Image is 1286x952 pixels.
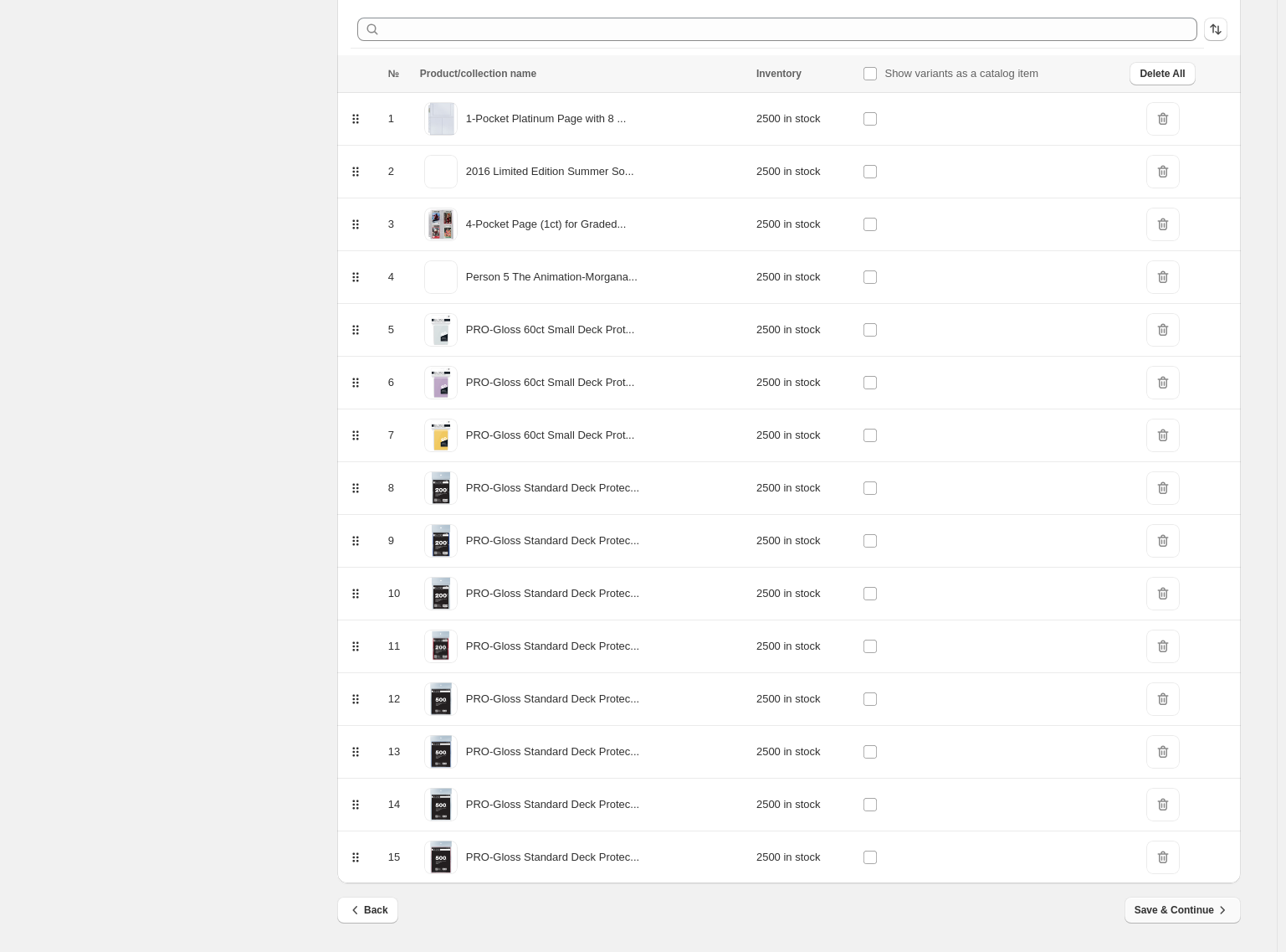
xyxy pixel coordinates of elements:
[388,851,400,863] span: 15
[751,93,858,146] td: 2500 in stock
[337,897,398,924] button: Back
[466,111,626,127] p: 1-Pocket Platinum Page with 8 ...
[424,102,458,136] img: 81424_246D_3Pkt_4x6_787d0833-7169-4cb9-a8fb-712a0baecd1b.jpg
[751,673,858,726] td: 2500 in stock
[1140,67,1185,80] span: Delete All
[424,471,458,505] img: 83744_SLV_200ct_Gloss_wSS_Black_1200x1200_72dpi_1.png
[388,165,394,178] span: 2
[424,841,458,874] img: 83754_SLV_500ct_Gloss_wSS_Red_1200x1200_72dpi_1.png
[424,419,458,452] img: 82970_SmDP_Solid_ProGloss_Yellow_60ct_Pkg_F.png
[466,849,639,866] p: PRO-Gloss Standard Deck Protec...
[388,323,394,336] span: 5
[424,524,458,558] img: 83745_SLV_200ct_Gloss_wSS_Blue_1200x1200_72dpi_1.png
[388,112,394,125] span: 1
[751,409,858,462] td: 2500 in stock
[1135,902,1231,919] span: Save & Continue
[388,587,400,600] span: 10
[1130,62,1195,85] button: Delete All
[424,735,458,769] img: 83751_SLV_500ct_Gloss_wSS_Blue_1200x1200_72dpi_1.png
[1125,897,1241,924] button: Save & Continue
[751,146,858,198] td: 2500 in stock
[466,691,639,708] p: PRO-Gloss Standard Deck Protec...
[751,726,858,779] td: 2500 in stock
[751,304,858,357] td: 2500 in stock
[751,620,858,673] td: 2500 in stock
[751,251,858,304] td: 2500 in stock
[466,163,634,180] p: 2016 Limited Edition Summer So...
[466,269,638,286] p: Person 5 The Animation-Morgana...
[466,427,635,444] p: PRO-Gloss 60ct Small Deck Prot...
[388,640,400,652] span: 11
[420,68,536,80] span: Product/collection name
[388,798,400,810] span: 14
[466,638,639,655] p: PRO-Gloss Standard Deck Protec...
[424,366,458,399] img: 15261_SmDP_Solid_ProGloss_Lilac_60ct_Pkg_F.png
[751,198,858,251] td: 2500 in stock
[388,218,394,230] span: 3
[424,577,458,610] img: 83746_SLV_200ct_Gloss_wSS_Clear_1200x1200_72dpi_1.png
[466,480,639,497] p: PRO-Gloss Standard Deck Protec...
[388,692,400,705] span: 12
[466,744,639,760] p: PRO-Gloss Standard Deck Protec...
[751,831,858,884] td: 2500 in stock
[388,745,400,758] span: 13
[751,779,858,831] td: 2500 in stock
[424,788,458,821] img: 83752_SLV_500ct_Gloss_wSS_Clear_1200x1200_72dpi_1.png
[388,270,394,283] span: 4
[388,376,394,389] span: 6
[347,902,388,919] span: Back
[466,585,639,602] p: PRO-Gloss Standard Deck Protec...
[751,515,858,568] td: 2500 in stock
[756,67,853,80] div: Inventory
[466,796,639,813] p: PRO-Gloss Standard Deck Protec...
[884,67,1038,80] span: Show variants as a catalog item
[388,429,394,441] span: 7
[751,568,858,620] td: 2500 in stock
[424,208,458,241] img: 85756_Sticker_4x4_BeckettSlabPageCard.png
[388,534,394,547] span: 9
[424,682,458,716] img: 83750_SLV_500ct_Gloss_wSS_Black_1200x1200_72dpi_2.png
[466,374,635,391] p: PRO-Gloss 60ct Small Deck Prot...
[751,357,858,409] td: 2500 in stock
[466,216,626,233] p: 4-Pocket Page (1ct) for Graded...
[388,481,394,494] span: 8
[751,462,858,515] td: 2500 in stock
[424,313,458,347] img: 82962_SmDP_Solid_ProGloss_Clear_60ct_Pkg_F.png
[466,533,639,549] p: PRO-Gloss Standard Deck Protec...
[466,322,635,338] p: PRO-Gloss 60ct Small Deck Prot...
[388,68,399,80] span: №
